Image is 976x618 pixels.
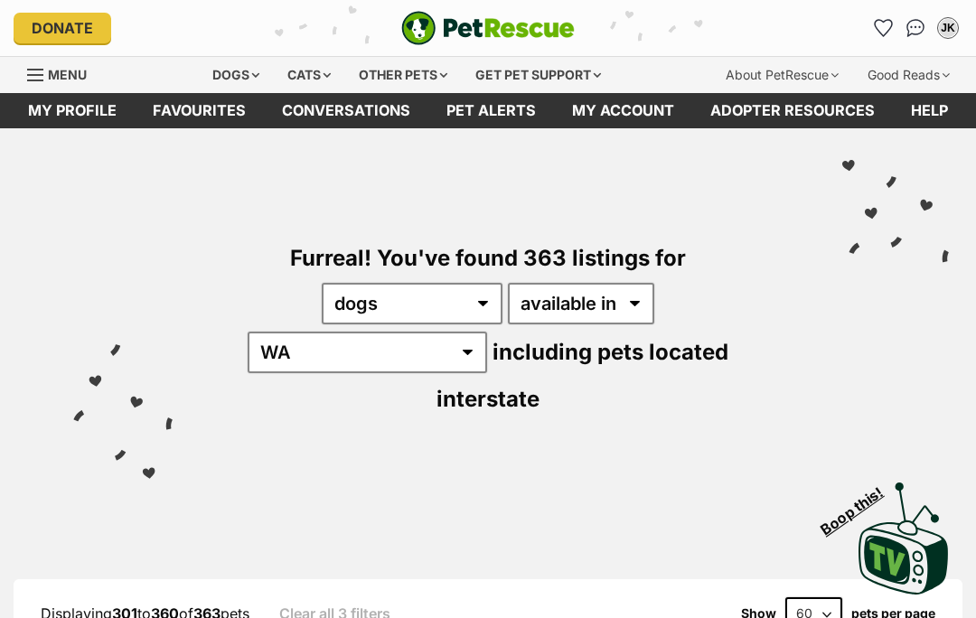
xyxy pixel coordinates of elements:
div: Get pet support [463,57,614,93]
a: Donate [14,13,111,43]
img: chat-41dd97257d64d25036548639549fe6c8038ab92f7586957e7f3b1b290dea8141.svg [906,19,925,37]
a: Conversations [901,14,930,42]
div: JK [939,19,957,37]
img: logo-e224e6f780fb5917bec1dbf3a21bbac754714ae5b6737aabdf751b685950b380.svg [401,11,575,45]
span: Boop this! [818,473,901,538]
a: Favourites [135,93,264,128]
div: Other pets [346,57,460,93]
img: PetRescue TV logo [859,482,949,595]
a: conversations [264,93,428,128]
a: Adopter resources [692,93,893,128]
span: Menu [48,67,87,82]
ul: Account quick links [868,14,962,42]
button: My account [934,14,962,42]
a: My account [554,93,692,128]
div: About PetRescue [713,57,851,93]
a: Favourites [868,14,897,42]
a: Boop this! [859,466,949,598]
div: Cats [275,57,343,93]
div: Good Reads [855,57,962,93]
a: PetRescue [401,11,575,45]
div: Dogs [200,57,272,93]
span: Furreal! You've found 363 listings for [290,245,686,271]
a: Help [893,93,966,128]
a: Menu [27,57,99,89]
span: including pets located interstate [436,339,728,412]
a: My profile [10,93,135,128]
a: Pet alerts [428,93,554,128]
